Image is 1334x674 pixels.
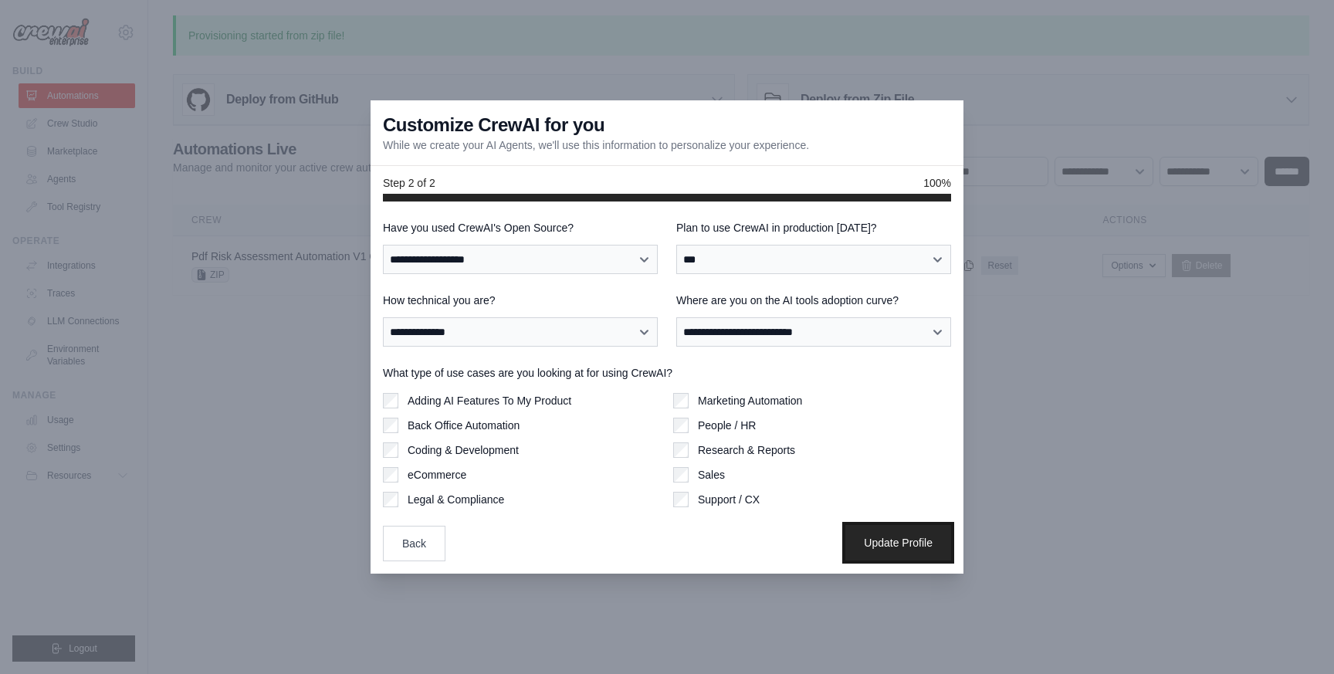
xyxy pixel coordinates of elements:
[383,113,604,137] h3: Customize CrewAI for you
[845,525,951,561] button: Update Profile
[698,467,725,483] label: Sales
[383,365,951,381] label: What type of use cases are you looking at for using CrewAI?
[408,442,519,458] label: Coding & Development
[698,442,795,458] label: Research & Reports
[408,393,571,408] label: Adding AI Features To My Product
[383,137,809,153] p: While we create your AI Agents, we'll use this information to personalize your experience.
[698,418,756,433] label: People / HR
[408,418,520,433] label: Back Office Automation
[383,526,445,561] button: Back
[698,492,760,507] label: Support / CX
[923,175,951,191] span: 100%
[383,220,658,235] label: Have you used CrewAI's Open Source?
[676,293,951,308] label: Where are you on the AI tools adoption curve?
[383,293,658,308] label: How technical you are?
[698,393,802,408] label: Marketing Automation
[408,492,504,507] label: Legal & Compliance
[383,175,435,191] span: Step 2 of 2
[676,220,951,235] label: Plan to use CrewAI in production [DATE]?
[408,467,466,483] label: eCommerce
